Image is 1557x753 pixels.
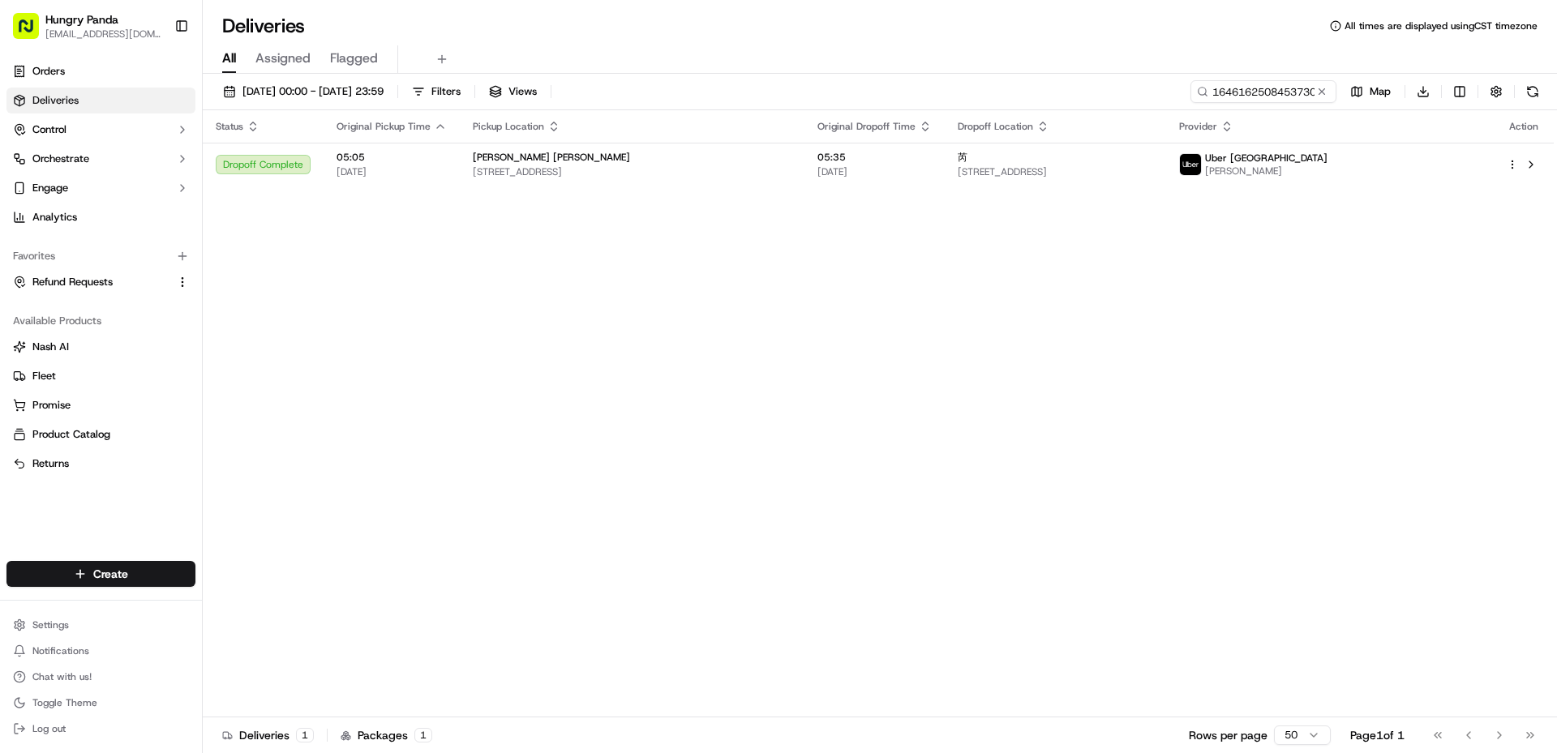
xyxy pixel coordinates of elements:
span: Filters [431,84,461,99]
button: Product Catalog [6,421,195,447]
span: Orchestrate [32,152,89,166]
span: Settings [32,618,69,631]
span: [PERSON_NAME] [1205,165,1328,178]
span: Flagged [330,49,378,68]
span: Original Pickup Time [337,120,431,133]
img: uber-new-logo.jpeg [1180,154,1201,175]
button: Map [1343,80,1398,103]
span: Views [508,84,537,99]
a: Analytics [6,204,195,230]
a: Deliveries [6,88,195,113]
span: Nash AI [32,340,69,354]
span: Notifications [32,644,89,657]
button: Refresh [1521,80,1544,103]
span: [STREET_ADDRESS] [958,165,1153,178]
button: Chat with us! [6,665,195,688]
span: Provider [1179,120,1217,133]
span: Log out [32,722,66,735]
button: Log out [6,717,195,740]
span: 芮 [958,151,967,164]
span: All times are displayed using CST timezone [1345,19,1538,32]
div: 1 [414,728,432,742]
span: Engage [32,181,68,195]
a: Promise [13,398,189,413]
button: Engage [6,175,195,201]
span: Original Dropoff Time [817,120,916,133]
span: Map [1370,84,1391,99]
span: Refund Requests [32,275,113,289]
a: Nash AI [13,340,189,354]
div: Page 1 of 1 [1350,727,1405,743]
div: Action [1507,120,1541,133]
a: Orders [6,58,195,84]
div: Deliveries [222,727,314,743]
span: Orders [32,64,65,79]
button: Notifications [6,640,195,662]
span: Assigned [255,49,311,68]
span: Control [32,122,66,137]
a: Refund Requests [13,275,169,289]
span: Dropoff Location [958,120,1033,133]
span: All [222,49,236,68]
span: Status [216,120,243,133]
button: [EMAIL_ADDRESS][DOMAIN_NAME] [45,28,161,41]
div: Packages [341,727,432,743]
input: Type to search [1190,80,1336,103]
span: [DATE] 00:00 - [DATE] 23:59 [242,84,384,99]
button: Nash AI [6,334,195,360]
span: Returns [32,456,69,471]
h1: Deliveries [222,13,305,39]
span: Deliveries [32,93,79,108]
span: [PERSON_NAME] [PERSON_NAME] [473,151,630,164]
button: Promise [6,392,195,418]
span: Fleet [32,369,56,383]
div: 1 [296,728,314,742]
span: 05:05 [337,151,447,164]
span: [DATE] [817,165,932,178]
button: Orchestrate [6,146,195,172]
button: [DATE] 00:00 - [DATE] 23:59 [216,80,391,103]
button: Returns [6,451,195,477]
div: Favorites [6,243,195,269]
span: Create [93,566,128,582]
button: Control [6,117,195,143]
button: Filters [405,80,468,103]
span: Promise [32,398,71,413]
div: Available Products [6,308,195,334]
a: Product Catalog [13,427,189,442]
button: Settings [6,614,195,636]
span: Toggle Theme [32,696,97,709]
p: Rows per page [1189,727,1267,743]
span: Pickup Location [473,120,544,133]
button: Hungry Panda [45,11,118,28]
button: Toggle Theme [6,691,195,714]
span: Uber [GEOGRAPHIC_DATA] [1205,152,1328,165]
span: Analytics [32,210,77,225]
button: Fleet [6,363,195,389]
button: Refund Requests [6,269,195,295]
span: Product Catalog [32,427,110,442]
a: Returns [13,456,189,471]
span: Chat with us! [32,670,92,683]
span: [DATE] [337,165,447,178]
button: Hungry Panda[EMAIL_ADDRESS][DOMAIN_NAME] [6,6,168,45]
span: 05:35 [817,151,932,164]
span: [STREET_ADDRESS] [473,165,791,178]
button: Views [482,80,544,103]
button: Create [6,561,195,587]
a: Fleet [13,369,189,383]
